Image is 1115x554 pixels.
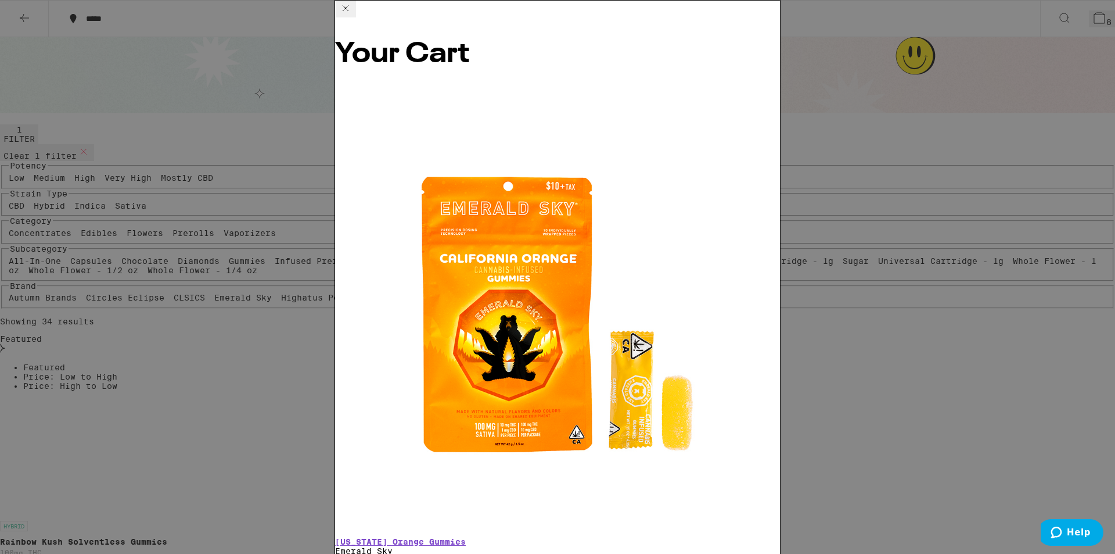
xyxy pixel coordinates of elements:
[335,537,466,546] a: [US_STATE] Orange Gummies
[335,41,780,69] h2: Your Cart
[1041,519,1103,548] iframe: Opens a widget where you can find more information
[335,92,780,537] img: Emerald Sky - California Orange Gummies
